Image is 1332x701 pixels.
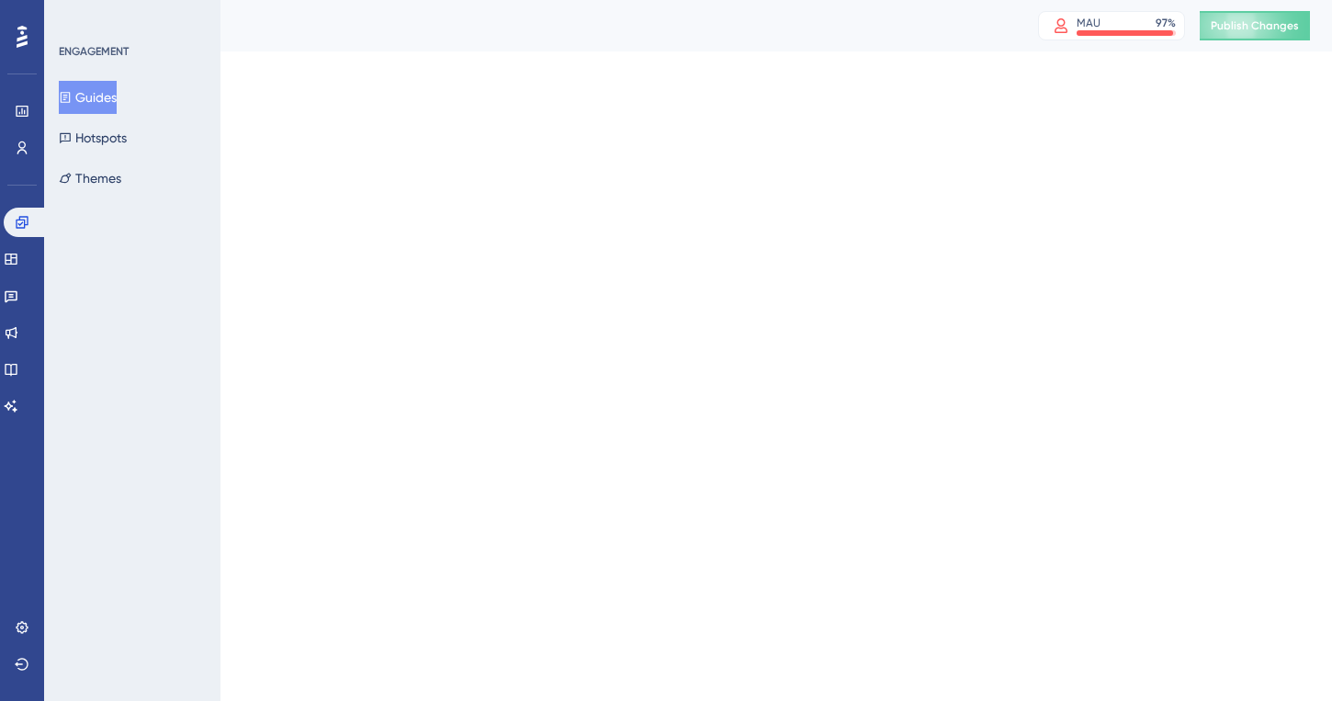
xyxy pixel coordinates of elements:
[1077,16,1101,30] div: MAU
[59,162,121,195] button: Themes
[1211,18,1299,33] span: Publish Changes
[59,121,127,154] button: Hotspots
[59,44,129,59] div: ENGAGEMENT
[59,81,117,114] button: Guides
[1200,11,1310,40] button: Publish Changes
[1156,16,1176,30] div: 97 %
